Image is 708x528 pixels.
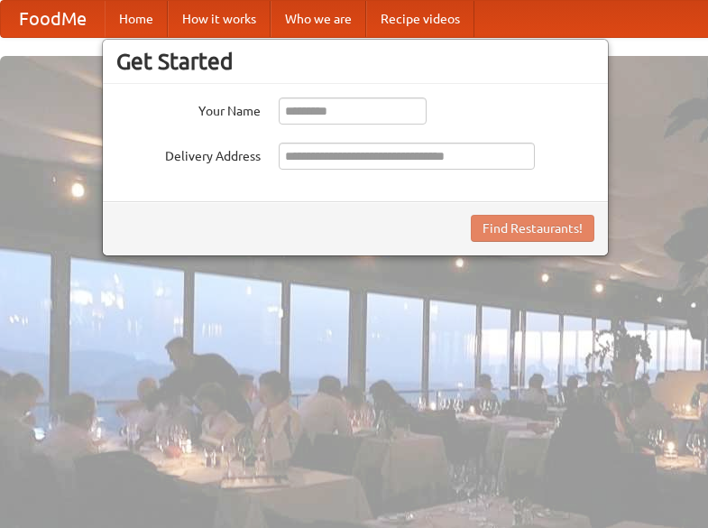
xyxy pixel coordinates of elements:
[1,1,105,37] a: FoodMe
[471,215,594,242] button: Find Restaurants!
[116,143,261,165] label: Delivery Address
[116,97,261,120] label: Your Name
[366,1,474,37] a: Recipe videos
[105,1,168,37] a: Home
[116,48,594,75] h3: Get Started
[271,1,366,37] a: Who we are
[168,1,271,37] a: How it works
